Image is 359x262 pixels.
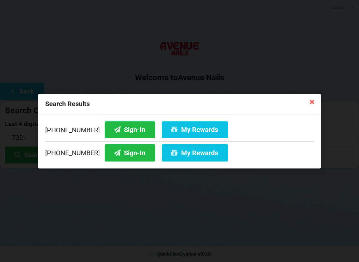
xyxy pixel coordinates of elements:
button: My Rewards [162,144,228,161]
button: My Rewards [162,121,228,138]
div: [PHONE_NUMBER] [45,121,314,141]
div: [PHONE_NUMBER] [45,141,314,161]
button: Sign-In [105,121,155,138]
button: Sign-In [105,144,155,161]
div: Search Results [38,94,321,114]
